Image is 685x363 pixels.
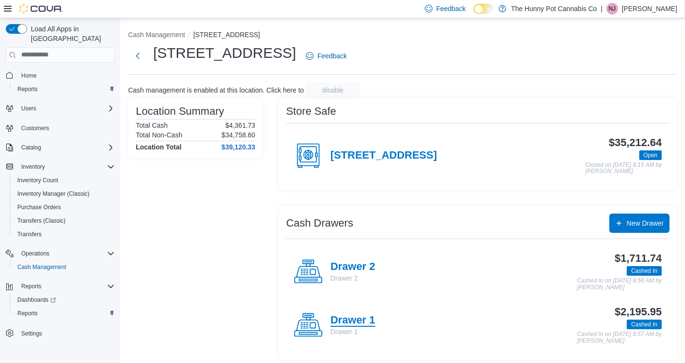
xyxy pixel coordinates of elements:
[17,70,40,81] a: Home
[2,160,119,174] button: Inventory
[13,215,115,227] span: Transfers (Classic)
[10,260,119,274] button: Cash Management
[21,250,50,257] span: Operations
[153,43,296,63] h1: [STREET_ADDRESS]
[644,151,658,160] span: Open
[17,190,90,198] span: Inventory Manager (Classic)
[10,214,119,228] button: Transfers (Classic)
[17,327,115,339] span: Settings
[17,263,66,271] span: Cash Management
[13,215,69,227] a: Transfers (Classic)
[13,294,60,306] a: Dashboards
[13,308,41,319] a: Reports
[436,4,466,13] span: Feedback
[13,202,115,213] span: Purchase Orders
[13,188,93,200] a: Inventory Manager (Classic)
[330,149,437,162] h4: [STREET_ADDRESS]
[13,261,70,273] a: Cash Management
[21,282,41,290] span: Reports
[17,103,115,114] span: Users
[639,150,662,160] span: Open
[17,142,115,153] span: Catalog
[10,293,119,307] a: Dashboards
[2,247,119,260] button: Operations
[21,124,49,132] span: Customers
[17,122,53,134] a: Customers
[306,82,360,98] button: disable
[17,309,38,317] span: Reports
[585,162,662,175] p: Closed on [DATE] 8:15 AM by [PERSON_NAME]
[330,327,375,336] p: Drawer 1
[609,214,670,233] button: New Drawer
[21,163,45,171] span: Inventory
[2,141,119,154] button: Catalog
[2,68,119,82] button: Home
[631,320,658,329] span: Cashed In
[27,24,115,43] span: Load All Apps in [GEOGRAPHIC_DATA]
[13,188,115,200] span: Inventory Manager (Classic)
[330,273,375,283] p: Drawer 2
[17,203,61,211] span: Purchase Orders
[317,51,347,61] span: Feedback
[2,121,119,135] button: Customers
[615,306,662,318] h3: $2,195.95
[17,161,49,173] button: Inventory
[2,326,119,340] button: Settings
[13,229,115,240] span: Transfers
[10,201,119,214] button: Purchase Orders
[128,30,677,41] nav: An example of EuiBreadcrumbs
[286,217,353,229] h3: Cash Drawers
[17,281,45,292] button: Reports
[13,83,41,95] a: Reports
[17,217,66,225] span: Transfers (Classic)
[609,137,662,148] h3: $35,212.64
[631,267,658,275] span: Cashed In
[627,218,664,228] span: New Drawer
[577,278,662,291] p: Cashed In on [DATE] 8:58 AM by [PERSON_NAME]
[13,229,45,240] a: Transfers
[286,106,336,117] h3: Store Safe
[17,122,115,134] span: Customers
[10,307,119,320] button: Reports
[601,3,603,14] p: |
[10,82,119,96] button: Reports
[136,131,183,139] h6: Total Non-Cash
[474,4,494,14] input: Dark Mode
[13,175,62,186] a: Inventory Count
[13,83,115,95] span: Reports
[21,144,41,151] span: Catalog
[222,143,255,151] h4: $39,120.33
[17,248,115,259] span: Operations
[627,320,662,329] span: Cashed In
[128,31,185,39] button: Cash Management
[615,253,662,264] h3: $1,711.74
[193,31,260,39] button: [STREET_ADDRESS]
[13,294,115,306] span: Dashboards
[17,161,115,173] span: Inventory
[128,46,147,66] button: Next
[13,202,65,213] a: Purchase Orders
[17,69,115,81] span: Home
[13,175,115,186] span: Inventory Count
[21,330,42,337] span: Settings
[606,3,618,14] div: Nafeesa Joseph
[136,143,182,151] h4: Location Total
[136,106,224,117] h3: Location Summary
[17,230,41,238] span: Transfers
[136,121,168,129] h6: Total Cash
[21,72,37,80] span: Home
[609,3,616,14] span: NJ
[17,103,40,114] button: Users
[13,308,115,319] span: Reports
[10,187,119,201] button: Inventory Manager (Classic)
[17,248,53,259] button: Operations
[13,261,115,273] span: Cash Management
[302,46,351,66] a: Feedback
[128,86,304,94] p: Cash management is enabled at this location. Click here to
[330,314,375,327] h4: Drawer 1
[627,266,662,276] span: Cashed In
[322,85,343,95] span: disable
[17,328,46,339] a: Settings
[17,281,115,292] span: Reports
